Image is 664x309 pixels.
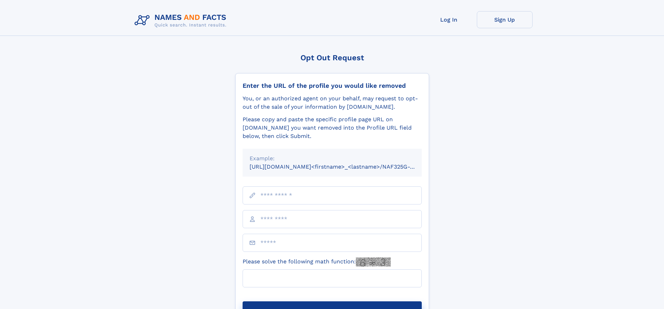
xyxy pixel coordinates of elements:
[243,94,422,111] div: You, or an authorized agent on your behalf, may request to opt-out of the sale of your informatio...
[235,53,429,62] div: Opt Out Request
[250,154,415,163] div: Example:
[243,115,422,140] div: Please copy and paste the specific profile page URL on [DOMAIN_NAME] you want removed into the Pr...
[243,257,391,266] label: Please solve the following math function:
[421,11,477,28] a: Log In
[250,163,435,170] small: [URL][DOMAIN_NAME]<firstname>_<lastname>/NAF325G-xxxxxxxx
[243,82,422,90] div: Enter the URL of the profile you would like removed
[477,11,533,28] a: Sign Up
[132,11,232,30] img: Logo Names and Facts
